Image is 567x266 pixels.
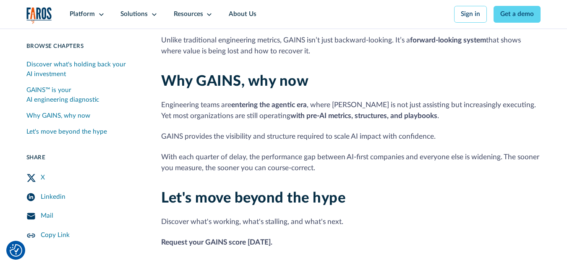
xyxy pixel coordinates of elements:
[41,173,45,183] div: X
[161,239,272,246] strong: Request your GAINS score [DATE].
[231,101,307,108] strong: entering the agentic era
[26,7,52,24] img: Logo of the analytics and reporting company Faros.
[161,190,541,207] h2: Let's move beyond the hype
[161,131,541,142] p: GAINS provides the visibility and structure required to scale AI impact with confidence.
[10,244,22,257] img: Revisit consent button
[26,168,142,187] a: Twitter Share
[26,124,142,140] a: Let's move beyond the hype
[120,10,148,19] div: Solutions
[290,112,437,119] strong: with pre-AI metrics, structures, and playbooks
[41,231,70,240] div: Copy Link
[161,216,541,227] p: Discover what's working, what's stalling, and what's next.
[26,86,142,105] div: GAINS™ is your AI engineering diagnostic
[26,153,142,162] div: Share
[454,6,487,23] a: Sign in
[10,244,22,257] button: Cookie Settings
[26,7,52,24] a: home
[161,152,541,174] p: With each quarter of delay, the performance gap between AI-first companies and everyone else is w...
[41,192,65,202] div: Linkedin
[70,10,95,19] div: Platform
[26,82,142,108] a: GAINS™ is your AI engineering diagnostic
[410,37,486,44] strong: forward-looking system
[26,57,142,82] a: Discover what's holding back your AI investment
[26,111,90,121] div: Why GAINS, why now
[41,211,53,221] div: Mail
[26,187,142,207] a: LinkedIn Share
[174,10,203,19] div: Resources
[26,42,142,50] div: Browse Chapters
[26,207,142,226] a: Mail Share
[26,60,142,79] div: Discover what's holding back your AI investment
[26,108,142,124] a: Why GAINS, why now
[494,6,541,23] a: Get a demo
[26,127,107,137] div: Let's move beyond the hype
[161,73,541,90] h2: Why GAINS, why now
[26,226,142,245] a: Copy Link
[161,100,541,121] p: Engineering teams are , where [PERSON_NAME] is not just assisting but increasingly executing. Yet...
[161,35,541,57] p: Unlike traditional engineering metrics, GAINS isn’t just backward-looking. It’s a that shows wher...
